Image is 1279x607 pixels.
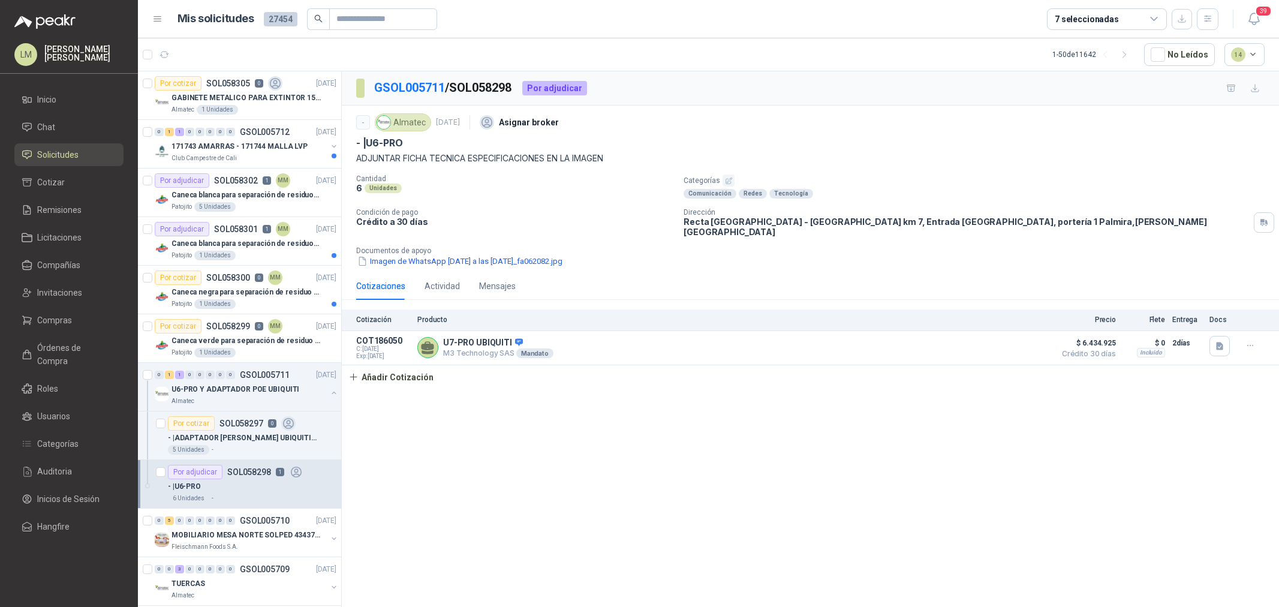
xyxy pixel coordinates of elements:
div: MM [268,319,282,333]
a: Hangfire [14,515,124,538]
a: Invitaciones [14,281,124,304]
a: Usuarios [14,405,124,428]
div: 0 [175,516,184,525]
div: MM [268,271,282,285]
p: GSOL005712 [240,128,290,136]
p: Entrega [1172,315,1202,324]
div: Por adjudicar [522,81,587,95]
img: Company Logo [155,193,169,207]
p: U7-PRO UBIQUITI [443,338,553,348]
div: 1 Unidades [197,105,238,115]
span: C: [DATE] [356,345,410,353]
p: Docs [1209,315,1233,324]
p: Club Campestre de Cali [171,154,237,163]
div: Por adjudicar [155,222,209,236]
p: TUERCAS [171,578,205,590]
span: Roles [37,382,58,395]
p: Almatec [171,105,194,115]
div: Unidades [365,184,402,193]
div: 0 [155,565,164,573]
p: GSOL005711 [240,371,290,379]
p: [DATE] [316,564,336,575]
p: Producto [417,315,1049,324]
a: Por adjudicarSOL0583011MM[DATE] Company LogoCaneca blanca para separación de residuos 10 LTPatoji... [138,217,341,266]
a: 0 1 1 0 0 0 0 0 GSOL005711[DATE] Company LogoU6-PRO Y ADAPTADOR POE UBIQUITIAlmatec [155,368,339,406]
div: 0 [226,371,235,379]
div: 0 [206,371,215,379]
span: search [314,14,323,23]
p: Precio [1056,315,1116,324]
div: Comunicación [684,189,736,199]
p: SOL058297 [219,419,263,428]
p: 6 [356,183,362,193]
div: Por cotizar [168,416,215,431]
div: 5 Unidades [194,202,236,212]
p: Patojito [171,348,192,357]
div: Actividad [425,280,460,293]
p: Caneca blanca para separación de residuos 10 LT [171,238,321,250]
a: 0 5 0 0 0 0 0 0 GSOL005710[DATE] Company LogoMOBILIARIO MESA NORTE SOLPED 4343782Fleischmann Food... [155,513,339,552]
span: Chat [37,121,55,134]
img: Company Logo [155,338,169,353]
div: 0 [185,371,194,379]
span: Licitaciones [37,231,82,244]
span: Invitaciones [37,286,82,299]
img: Company Logo [377,116,390,129]
p: - [212,494,213,503]
p: Fleischmann Foods S.A. [171,542,238,552]
a: Inicios de Sesión [14,488,124,510]
p: [DATE] [316,175,336,187]
p: Caneca blanca para separación de residuos 121 LT [171,190,321,201]
div: LM [14,43,37,66]
span: Categorías [37,437,79,450]
div: 0 [216,128,225,136]
div: 6 Unidades [168,494,209,503]
p: / SOL058298 [374,79,513,97]
p: Patojito [171,202,192,212]
p: Caneca verde para separación de residuo 55 LT [171,335,321,347]
div: Mandato [516,348,553,358]
p: 0 [255,322,263,330]
a: Por cotizarSOL0583000MM[DATE] Company LogoCaneca negra para separación de residuo 55 LTPatojito1 ... [138,266,341,314]
p: - | U6-PRO [168,481,201,492]
p: GSOL005710 [240,516,290,525]
a: Cotizar [14,171,124,194]
div: Cotizaciones [356,280,405,293]
div: 0 [226,128,235,136]
p: GSOL005709 [240,565,290,573]
p: U6-PRO Y ADAPTADOR POE UBIQUITI [171,384,299,395]
p: Documentos de apoyo [356,247,1274,255]
a: Por adjudicarSOL0583021MM[DATE] Company LogoCaneca blanca para separación de residuos 121 LTPatoj... [138,169,341,217]
p: 0 [255,79,263,88]
button: 39 [1243,8,1265,30]
div: 0 [195,371,204,379]
p: ADJUNTAR FICHA TECNICA ESPECIFICACIONES EN LA IMAGEN [356,152,1265,165]
p: Condición de pago [356,208,674,217]
p: Cotización [356,315,410,324]
a: Por cotizarSOL0583050[DATE] Company LogoGABINETE METALICO PARA EXTINTOR 15 LBAlmatec1 Unidades [138,71,341,120]
span: Compañías [37,259,80,272]
button: Añadir Cotización [342,365,440,389]
p: SOL058301 [214,225,258,233]
div: 0 [185,565,194,573]
p: Cantidad [356,175,674,183]
a: Por adjudicarSOL0582981- |U6-PRO6 Unidades- [138,460,341,509]
img: Company Logo [155,290,169,304]
div: 1 Unidades [194,299,236,309]
img: Company Logo [155,144,169,158]
img: Company Logo [155,95,169,110]
div: 0 [185,516,194,525]
div: 0 [155,516,164,525]
p: [DATE] [316,127,336,138]
button: No Leídos [1144,43,1215,66]
div: Por adjudicar [168,465,222,479]
p: [DATE] [316,321,336,332]
p: [DATE] [316,272,336,284]
a: Compras [14,309,124,332]
div: Por cotizar [155,319,201,333]
p: 0 [268,419,276,428]
div: 5 [165,516,174,525]
div: 1 - 50 de 11642 [1052,45,1134,64]
p: Crédito a 30 días [356,217,674,227]
div: Por cotizar [155,271,201,285]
